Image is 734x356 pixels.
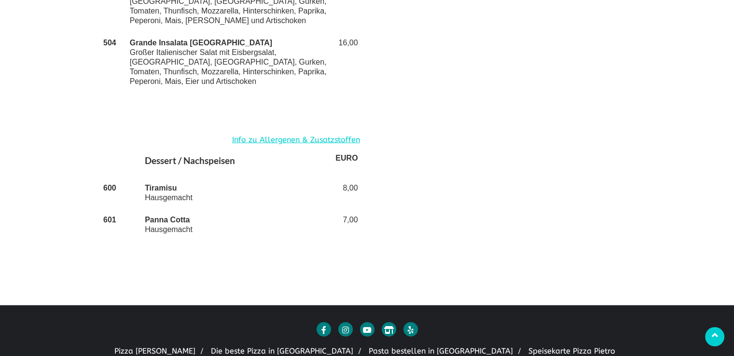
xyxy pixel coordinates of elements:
td: Hausgemacht [143,177,313,209]
td: 7,00 [313,209,360,241]
td: Großer Italienischer Salat mit Eisbergsalat, [GEOGRAPHIC_DATA], [GEOGRAPHIC_DATA], Gurken, Tomate... [128,32,334,93]
strong: Grande Insalata [GEOGRAPHIC_DATA] [130,39,272,47]
td: Hausgemacht [143,209,313,241]
td: 16,00 [333,32,360,93]
strong: 601 [103,216,116,224]
td: 8,00 [313,177,360,209]
a: Info zu Allergenen & Zusatzstoffen [232,133,360,147]
strong: Tiramisu [145,184,177,192]
strong: Panna Cotta [145,216,190,224]
strong: 504 [103,39,116,47]
strong: EURO [335,154,358,162]
h4: Dessert / Nachspeisen [145,153,311,171]
strong: 600 [103,184,116,192]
